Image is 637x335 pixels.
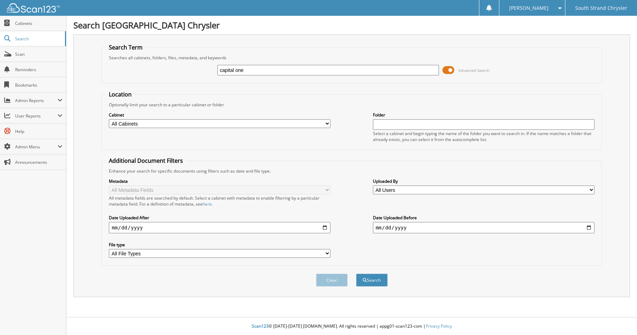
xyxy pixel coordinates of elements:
[373,222,595,233] input: end
[109,222,330,233] input: start
[105,102,598,108] div: Optionally limit your search to a particular cabinet or folder
[15,128,63,134] span: Help
[15,51,63,57] span: Scan
[316,274,348,287] button: Clear
[15,82,63,88] span: Bookmarks
[575,6,627,10] span: South Strand Chrysler
[15,67,63,73] span: Reminders
[105,55,598,61] div: Searches all cabinets, folders, files, metadata, and keywords
[109,112,330,118] label: Cabinet
[15,36,61,42] span: Search
[105,157,186,165] legend: Additional Document Filters
[7,3,60,13] img: scan123-logo-white.svg
[105,168,598,174] div: Enhance your search for specific documents using filters such as date and file type.
[509,6,549,10] span: [PERSON_NAME]
[66,318,637,335] div: © [DATE]-[DATE] [DOMAIN_NAME]. All rights reserved | appg01-scan123-com |
[15,113,58,119] span: User Reports
[105,91,135,98] legend: Location
[203,201,212,207] a: here
[373,130,595,142] div: Select a cabinet and begin typing the name of the folder you want to search in. If the name match...
[15,20,63,26] span: Cabinets
[109,242,330,248] label: File type
[373,178,595,184] label: Uploaded By
[458,68,490,73] span: Advanced Search
[356,274,388,287] button: Search
[109,178,330,184] label: Metadata
[426,323,452,329] a: Privacy Policy
[15,159,63,165] span: Announcements
[73,19,630,31] h1: Search [GEOGRAPHIC_DATA] Chrysler
[105,43,146,51] legend: Search Term
[15,98,58,103] span: Admin Reports
[109,195,330,207] div: All metadata fields are searched by default. Select a cabinet with metadata to enable filtering b...
[109,215,330,221] label: Date Uploaded After
[252,323,269,329] span: Scan123
[15,144,58,150] span: Admin Menu
[373,112,595,118] label: Folder
[373,215,595,221] label: Date Uploaded Before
